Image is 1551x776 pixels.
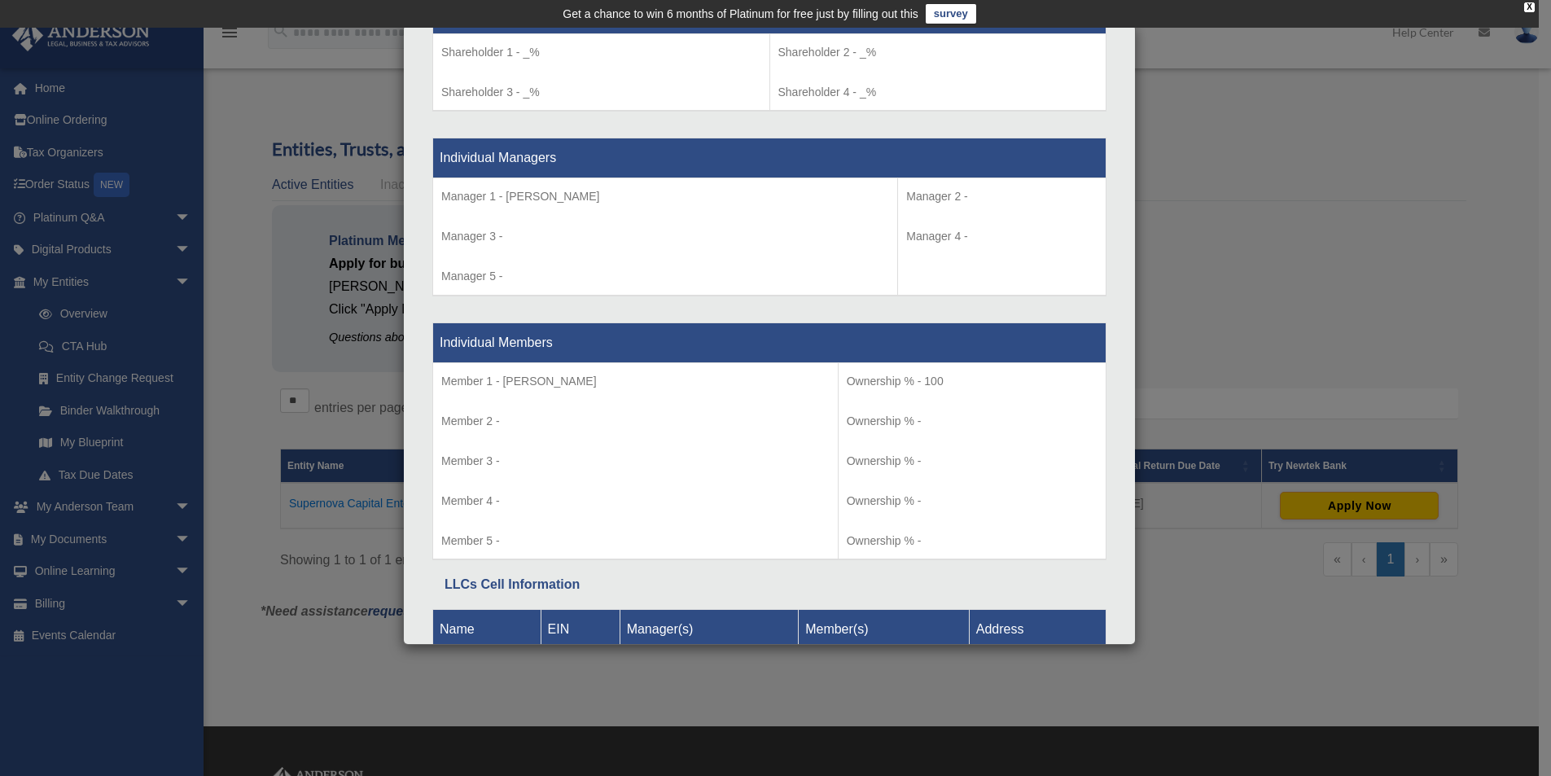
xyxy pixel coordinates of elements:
p: Member 5 - [441,531,830,551]
a: survey [926,4,976,24]
p: Manager 3 - [441,226,889,247]
div: Get a chance to win 6 months of Platinum for free just by filling out this [563,4,918,24]
th: Individual Managers [433,138,1106,178]
th: Member(s) [799,610,970,650]
p: Member 4 - [441,491,830,511]
th: Individual Members [433,322,1106,362]
p: Manager 1 - [PERSON_NAME] [441,186,889,207]
th: Address [969,610,1106,650]
p: Member 2 - [441,411,830,432]
p: Ownership % - [847,451,1098,471]
p: Ownership % - [847,491,1098,511]
p: Ownership % - [847,531,1098,551]
div: LLCs Cell Information [445,573,1094,596]
p: Manager 2 - [906,186,1098,207]
th: EIN [541,610,620,650]
p: Manager 4 - [906,226,1098,247]
p: Shareholder 3 - _% [441,82,761,103]
p: Shareholder 2 - _% [778,42,1098,63]
p: Ownership % - 100 [847,371,1098,392]
th: Name [433,610,541,650]
p: Member 1 - [PERSON_NAME] [441,371,830,392]
th: Manager(s) [620,610,799,650]
p: Shareholder 1 - _% [441,42,761,63]
div: close [1524,2,1535,12]
p: Manager 5 - [441,266,889,287]
p: Member 3 - [441,451,830,471]
p: Shareholder 4 - _% [778,82,1098,103]
p: Ownership % - [847,411,1098,432]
